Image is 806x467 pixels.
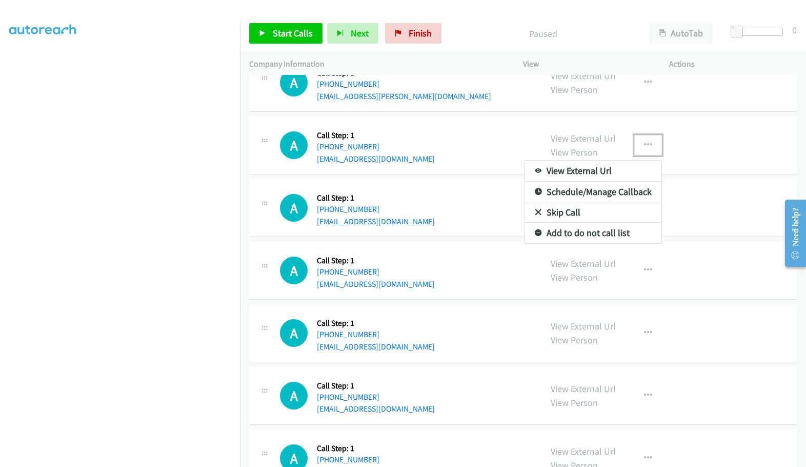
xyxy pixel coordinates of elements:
[280,257,308,284] div: The call is yet to be attempted
[525,161,661,181] a: View External Url
[280,194,308,222] div: The call is yet to be attempted
[280,194,308,222] h1: A
[280,319,308,347] h1: A
[525,223,661,243] a: Add to do not call list
[525,202,661,223] a: Skip Call
[280,257,308,284] h1: A
[525,182,661,202] a: Schedule/Manage Callback
[280,382,308,410] h1: A
[280,319,308,347] div: The call is yet to be attempted
[776,192,806,274] iframe: Resource Center
[280,382,308,410] div: The call is yet to be attempted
